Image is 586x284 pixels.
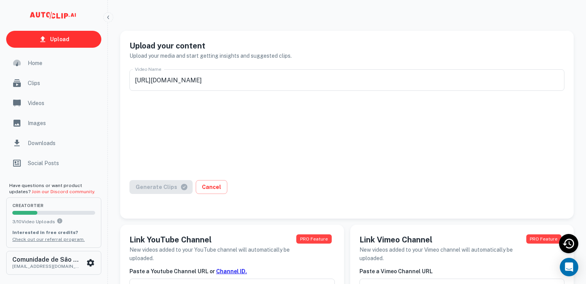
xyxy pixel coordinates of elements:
[6,154,101,172] a: Social Posts
[296,234,331,244] span: PRO Feature
[129,246,296,262] h6: New videos added to your YouTube channel will automatically be uploaded.
[12,218,95,225] p: 3 / 10 Video Uploads
[359,234,526,246] h5: Link Vimeo Channel
[129,69,564,91] input: Name your your video
[28,79,97,87] span: Clips
[559,234,578,253] div: Recent Activity
[50,35,69,43] p: Upload
[359,267,565,276] h6: Paste a Vimeo Channel URL
[129,234,296,246] h5: Link YouTube Channel
[135,66,161,72] label: Video Name
[129,40,292,52] h5: Upload your content
[12,229,95,236] p: Interested in free credits?
[12,204,95,208] span: creator Tier
[6,74,101,92] a: Clips
[32,189,95,194] a: Join our Discord community.
[6,31,101,48] a: Upload
[28,59,97,67] span: Home
[6,94,101,112] a: Videos
[12,257,82,263] h6: Comunidade de São Pio X
[6,251,101,275] button: Comunidade de São Pio X[EMAIL_ADDRESS][DOMAIN_NAME]
[28,159,97,167] span: Social Posts
[129,52,292,60] h6: Upload your media and start getting insights and suggested clips.
[28,99,97,107] span: Videos
[12,237,85,242] a: Check out our referral program.
[28,119,97,127] span: Images
[359,246,526,262] h6: New videos added to your Vimeo channel will automatically be uploaded.
[12,263,82,270] p: [EMAIL_ADDRESS][DOMAIN_NAME]
[129,267,335,276] h6: Paste a Youtube Channel URL or
[526,234,561,244] span: PRO Feature
[196,180,227,194] button: Cancel
[6,197,101,247] button: creatorTier3/10Video UploadsYou can upload 10 videos per month on the creator tier. Upgrade to up...
[216,268,247,274] a: Channel ID.
[9,183,95,194] span: Have questions or want product updates?
[6,134,101,152] a: Downloads
[57,218,63,224] svg: You can upload 10 videos per month on the creator tier. Upgrade to upload more.
[28,139,97,147] span: Downloads
[560,258,578,276] div: Open Intercom Messenger
[129,97,245,174] iframe: Embedded youtube
[6,114,101,132] a: Images
[6,54,101,72] a: Home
